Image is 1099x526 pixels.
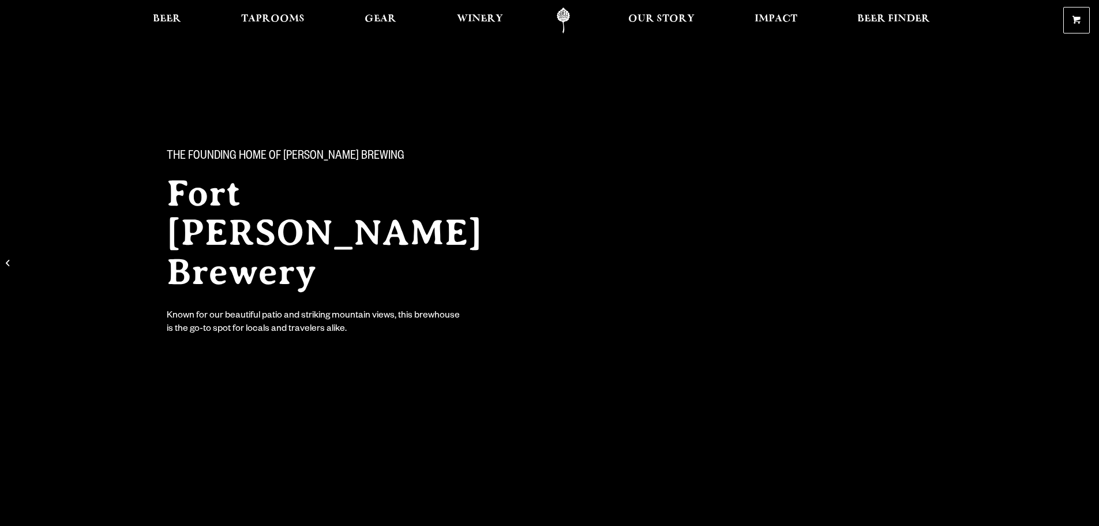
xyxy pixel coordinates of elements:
[457,14,503,24] span: Winery
[542,8,585,33] a: Odell Home
[167,174,527,292] h2: Fort [PERSON_NAME] Brewery
[153,14,181,24] span: Beer
[747,8,805,33] a: Impact
[167,310,462,337] div: Known for our beautiful patio and striking mountain views, this brewhouse is the go-to spot for l...
[755,14,797,24] span: Impact
[850,8,937,33] a: Beer Finder
[365,14,396,24] span: Gear
[857,14,930,24] span: Beer Finder
[621,8,702,33] a: Our Story
[628,14,695,24] span: Our Story
[167,150,404,165] span: The Founding Home of [PERSON_NAME] Brewing
[145,8,189,33] a: Beer
[449,8,511,33] a: Winery
[241,14,305,24] span: Taprooms
[234,8,312,33] a: Taprooms
[357,8,404,33] a: Gear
